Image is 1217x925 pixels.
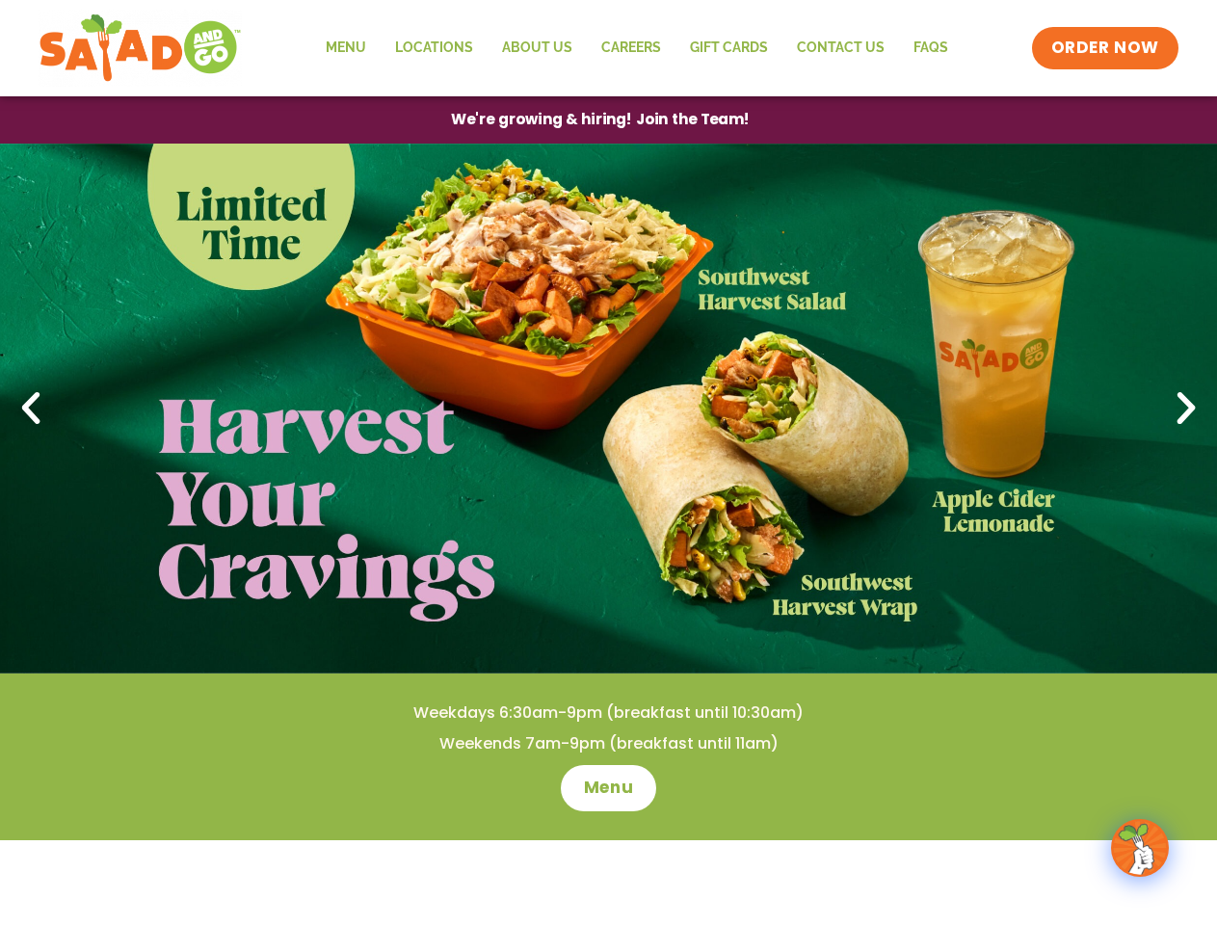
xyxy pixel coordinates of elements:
[425,99,776,140] a: We're growing & hiring! Join the Team!
[675,26,782,70] a: GIFT CARDS
[39,733,1178,754] h4: Weekends 7am-9pm (breakfast until 11am)
[311,26,963,70] nav: Menu
[587,26,675,70] a: Careers
[1051,37,1159,60] span: ORDER NOW
[451,113,750,127] span: We're growing & hiring! Join the Team!
[39,702,1178,724] h4: Weekdays 6:30am-9pm (breakfast until 10:30am)
[311,26,381,70] a: Menu
[1113,821,1167,875] img: wpChatIcon
[899,26,963,70] a: FAQs
[381,26,488,70] a: Locations
[584,777,633,800] span: Menu
[782,26,899,70] a: Contact Us
[488,26,587,70] a: About Us
[561,765,656,811] a: Menu
[39,10,242,87] img: new-SAG-logo-768×292
[1032,27,1178,69] a: ORDER NOW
